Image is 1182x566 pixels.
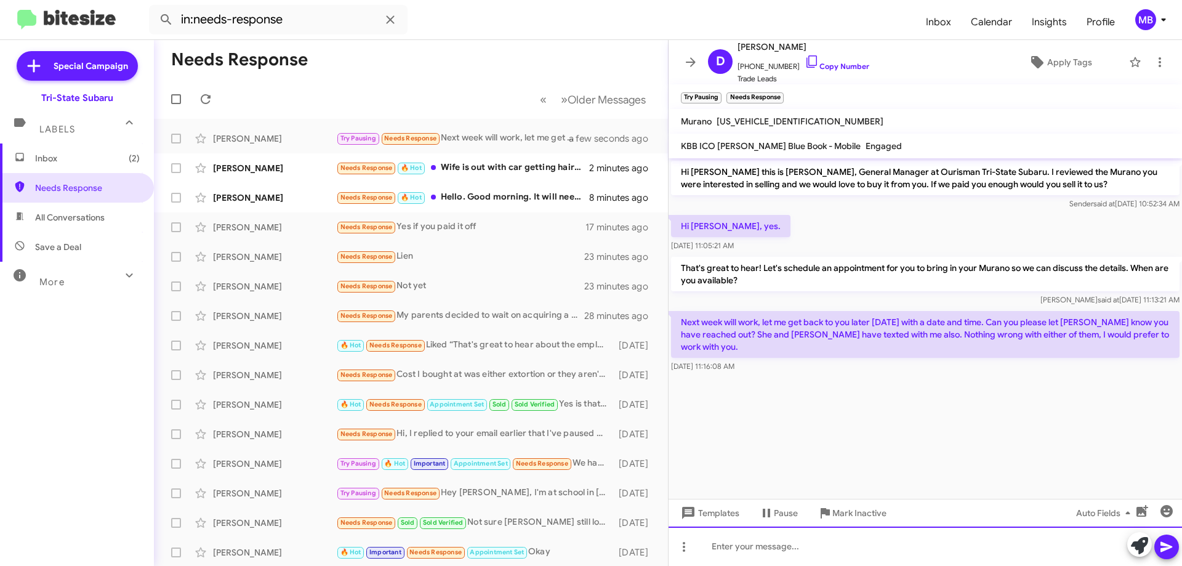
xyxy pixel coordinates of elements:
[336,220,585,234] div: Yes if you paid it off
[340,282,393,290] span: Needs Response
[430,400,484,408] span: Appointment Set
[149,5,408,34] input: Search
[17,51,138,81] a: Special Campaign
[340,341,361,349] span: 🔥 Hot
[213,487,336,499] div: [PERSON_NAME]
[340,164,393,172] span: Needs Response
[213,280,336,293] div: [PERSON_NAME]
[129,152,140,164] span: (2)
[678,502,739,524] span: Templates
[340,459,376,467] span: Try Pausing
[671,241,734,250] span: [DATE] 11:05:21 AM
[35,241,81,253] span: Save a Deal
[613,428,658,440] div: [DATE]
[369,400,422,408] span: Needs Response
[671,161,1180,195] p: Hi [PERSON_NAME] this is [PERSON_NAME], General Manager at Ourisman Tri-State Subaru. I reviewed ...
[336,190,589,204] div: Hello. Good morning. It will need it to be in the afternoon or [DATE].
[671,311,1180,358] p: Next week will work, let me get back to you later [DATE] with a date and time. Can you please let...
[213,517,336,529] div: [PERSON_NAME]
[384,459,405,467] span: 🔥 Hot
[213,251,336,263] div: [PERSON_NAME]
[340,312,393,320] span: Needs Response
[401,519,415,527] span: Sold
[336,397,613,411] div: Yes is that okay
[213,398,336,411] div: [PERSON_NAME]
[340,371,393,379] span: Needs Response
[213,458,336,470] div: [PERSON_NAME]
[336,545,613,559] div: Okay
[401,193,422,201] span: 🔥 Hot
[39,277,65,288] span: More
[805,62,869,71] a: Copy Number
[866,140,902,152] span: Engaged
[589,162,658,174] div: 2 minutes ago
[336,486,613,500] div: Hey [PERSON_NAME], I'm at school in [GEOGRAPHIC_DATA] for a while so I'm not entirely sure when I...
[336,161,589,175] div: Wife is out with car getting hair done
[340,134,376,142] span: Try Pausing
[584,132,658,145] div: a few seconds ago
[336,338,613,352] div: Liked “That's great to hear about the employee event! Feel free to reach out when you're ready. I...
[213,132,336,145] div: [PERSON_NAME]
[423,519,464,527] span: Sold Verified
[384,134,436,142] span: Needs Response
[1135,9,1156,30] div: MB
[213,546,336,559] div: [PERSON_NAME]
[41,92,113,104] div: Tri-State Subaru
[336,309,584,323] div: My parents decided to wait on acquiring a car for the time being. Thank you for you time
[671,257,1180,291] p: That's great to hear! Let's schedule an appointment for you to bring in your Murano so we can dis...
[681,116,712,127] span: Murano
[1093,199,1115,208] span: said at
[585,221,658,233] div: 17 minutes ago
[613,487,658,499] div: [DATE]
[613,458,658,470] div: [DATE]
[671,362,734,371] span: [DATE] 11:16:08 AM
[515,400,555,408] span: Sold Verified
[336,249,584,264] div: Lien
[213,428,336,440] div: [PERSON_NAME]
[681,92,722,103] small: Try Pausing
[369,341,422,349] span: Needs Response
[749,502,808,524] button: Pause
[738,39,869,54] span: [PERSON_NAME]
[717,116,883,127] span: [US_VEHICLE_IDENTIFICATION_NUMBER]
[369,548,401,556] span: Important
[213,221,336,233] div: [PERSON_NAME]
[35,211,105,224] span: All Conversations
[171,50,308,70] h1: Needs Response
[1022,4,1077,40] a: Insights
[340,489,376,497] span: Try Pausing
[589,192,658,204] div: 8 minutes ago
[738,54,869,73] span: [PHONE_NUMBER]
[213,339,336,352] div: [PERSON_NAME]
[336,279,584,293] div: Not yet
[533,87,554,112] button: Previous
[336,456,613,471] div: We have a meeting scheduled for 11AM [DATE].
[213,162,336,174] div: [PERSON_NAME]
[671,215,790,237] p: Hi [PERSON_NAME], yes.
[669,502,749,524] button: Templates
[613,398,658,411] div: [DATE]
[613,339,658,352] div: [DATE]
[1076,502,1135,524] span: Auto Fields
[726,92,783,103] small: Needs Response
[213,310,336,322] div: [PERSON_NAME]
[584,310,658,322] div: 28 minutes ago
[35,152,140,164] span: Inbox
[1047,51,1092,73] span: Apply Tags
[561,92,568,107] span: »
[340,193,393,201] span: Needs Response
[409,548,462,556] span: Needs Response
[516,459,568,467] span: Needs Response
[401,164,422,172] span: 🔥 Hot
[454,459,508,467] span: Appointment Set
[1125,9,1168,30] button: MB
[540,92,547,107] span: «
[1098,295,1119,304] span: said at
[916,4,961,40] span: Inbox
[584,280,658,293] div: 23 minutes ago
[716,52,725,71] span: D
[470,548,524,556] span: Appointment Set
[961,4,1022,40] a: Calendar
